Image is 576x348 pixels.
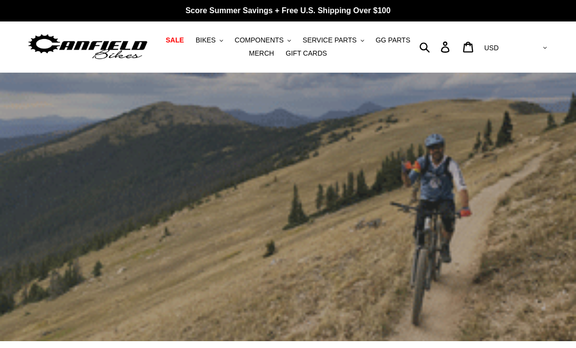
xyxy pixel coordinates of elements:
[161,34,188,47] a: SALE
[249,49,274,58] span: MERCH
[244,47,279,60] a: MERCH
[165,36,184,44] span: SALE
[370,34,415,47] a: GG PARTS
[286,49,327,58] span: GIFT CARDS
[196,36,216,44] span: BIKES
[375,36,410,44] span: GG PARTS
[298,34,369,47] button: SERVICE PARTS
[235,36,284,44] span: COMPONENTS
[191,34,228,47] button: BIKES
[303,36,356,44] span: SERVICE PARTS
[27,32,149,62] img: Canfield Bikes
[281,47,332,60] a: GIFT CARDS
[230,34,296,47] button: COMPONENTS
